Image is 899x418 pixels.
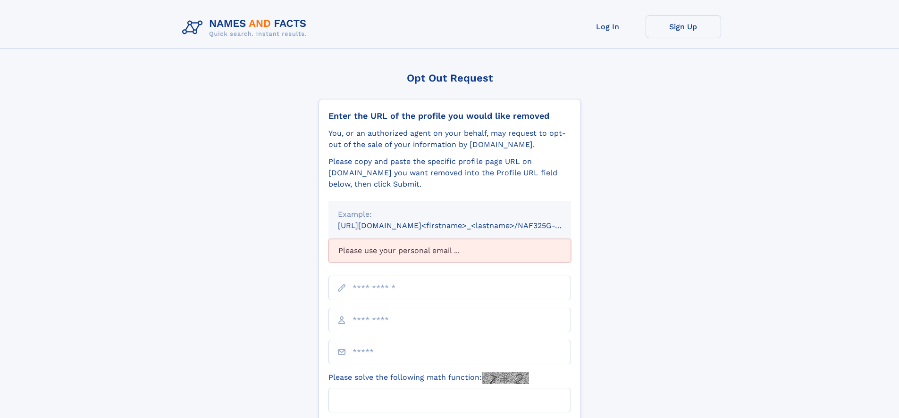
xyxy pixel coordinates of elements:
div: Please copy and paste the specific profile page URL on [DOMAIN_NAME] you want removed into the Pr... [328,156,571,190]
div: Enter the URL of the profile you would like removed [328,111,571,121]
a: Sign Up [646,15,721,38]
img: Logo Names and Facts [178,15,314,41]
div: You, or an authorized agent on your behalf, may request to opt-out of the sale of your informatio... [328,128,571,150]
label: Please solve the following math function: [328,372,529,384]
div: Example: [338,209,562,220]
div: Opt Out Request [319,72,581,84]
div: Please use your personal email ... [328,239,571,262]
small: [URL][DOMAIN_NAME]<firstname>_<lastname>/NAF325G-xxxxxxxx [338,221,589,230]
a: Log In [570,15,646,38]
